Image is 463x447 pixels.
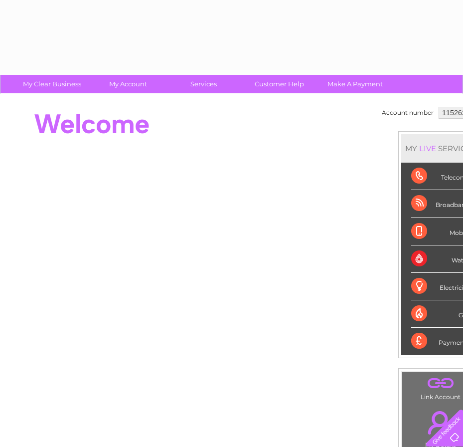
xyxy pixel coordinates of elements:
a: Customer Help [238,75,320,93]
a: My Clear Business [11,75,93,93]
td: Account number [379,104,436,121]
a: Make A Payment [314,75,396,93]
div: LIVE [417,144,438,153]
a: Services [162,75,245,93]
a: My Account [87,75,169,93]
